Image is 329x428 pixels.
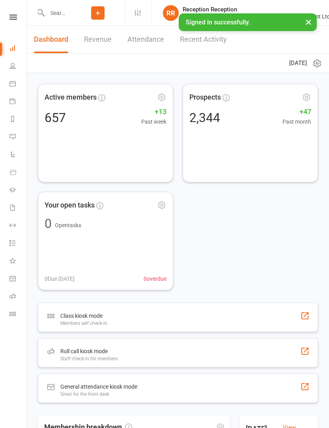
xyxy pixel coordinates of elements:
div: Great for the front desk [60,391,137,397]
div: Members self check-in [60,321,107,326]
a: People [9,58,27,76]
div: RR [163,5,179,21]
a: Dashboard [9,40,27,58]
a: Reports [9,111,27,129]
a: Product Sales [9,164,27,182]
div: Class kiosk mode [60,311,107,321]
a: Payments [9,93,27,111]
a: Attendance [127,26,164,53]
span: Active members [45,92,97,103]
a: Roll call kiosk mode [9,288,27,306]
span: Past week [141,117,166,126]
a: Dashboard [34,26,68,53]
a: Calendar [9,76,27,93]
div: General attendance kiosk mode [60,382,137,391]
span: Open tasks [55,222,81,228]
button: × [301,13,316,30]
span: +47 [282,106,311,118]
a: What's New [9,253,27,271]
input: Search... [45,7,71,19]
span: Signed in successfully. [186,19,250,26]
span: Your open tasks [45,200,95,211]
a: Revenue [84,26,112,53]
span: [DATE] [289,58,307,68]
a: Recent Activity [180,26,227,53]
div: 2,344 [189,111,220,124]
a: Class kiosk mode [9,306,27,324]
span: 0 Due [DATE] [45,274,75,283]
span: 0 overdue [144,274,166,283]
span: +13 [141,106,166,118]
div: Staff check-in for members [60,356,118,361]
div: 657 [45,111,66,124]
span: Prospects [189,92,221,103]
span: Past month [282,117,311,126]
a: General attendance kiosk mode [9,271,27,288]
div: 0 [45,217,52,230]
div: Roll call kiosk mode [60,346,118,356]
